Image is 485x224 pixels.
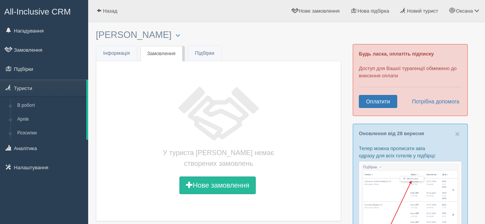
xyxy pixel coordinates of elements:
span: Інформація [103,50,130,56]
button: Нове замовлення [179,177,256,194]
span: Нова підбірка [357,8,389,14]
a: Оновлення від 28 вересня [359,131,424,136]
div: Доступ для Вашої турагенції обмежено до внесення оплати [353,44,468,116]
p: Тепер можна прописати авіа одразу для всіх готелів у підбірці: [359,145,462,159]
span: Нове замовлення [299,8,339,14]
a: All-Inclusive CRM [0,0,88,21]
a: Оплатити [359,95,397,108]
a: Інформація [96,46,137,61]
a: Потрібна допомога [407,95,460,108]
a: Замовлення [140,46,182,62]
span: Новий турист [407,8,438,14]
b: Будь ласка, оплатіть підписку [359,51,434,57]
a: Архів [14,113,86,126]
a: В роботі [14,99,86,113]
h3: [PERSON_NAME] [96,30,341,40]
h4: У туриста [PERSON_NAME] немає створених замовлень [161,147,276,169]
a: Підбірки [188,46,221,61]
span: Оксана [456,8,473,14]
span: All-Inclusive CRM [4,7,71,16]
span: × [455,129,460,138]
span: Назад [103,8,117,14]
button: Close [455,130,460,138]
a: Розсилки [14,126,86,140]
